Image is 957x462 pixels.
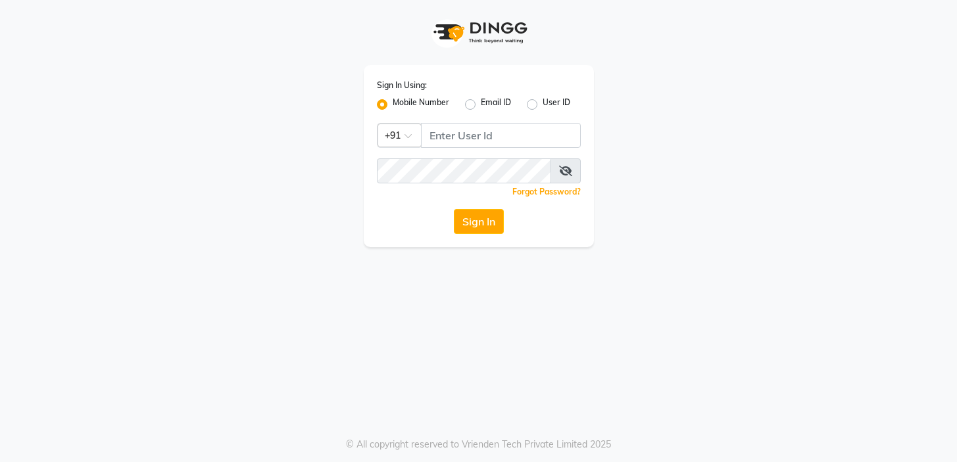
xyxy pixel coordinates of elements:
[421,123,581,148] input: Username
[512,187,581,196] a: Forgot Password?
[454,209,504,234] button: Sign In
[426,13,531,52] img: logo1.svg
[393,97,449,112] label: Mobile Number
[543,97,570,112] label: User ID
[481,97,511,112] label: Email ID
[377,80,427,91] label: Sign In Using:
[377,158,551,183] input: Username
